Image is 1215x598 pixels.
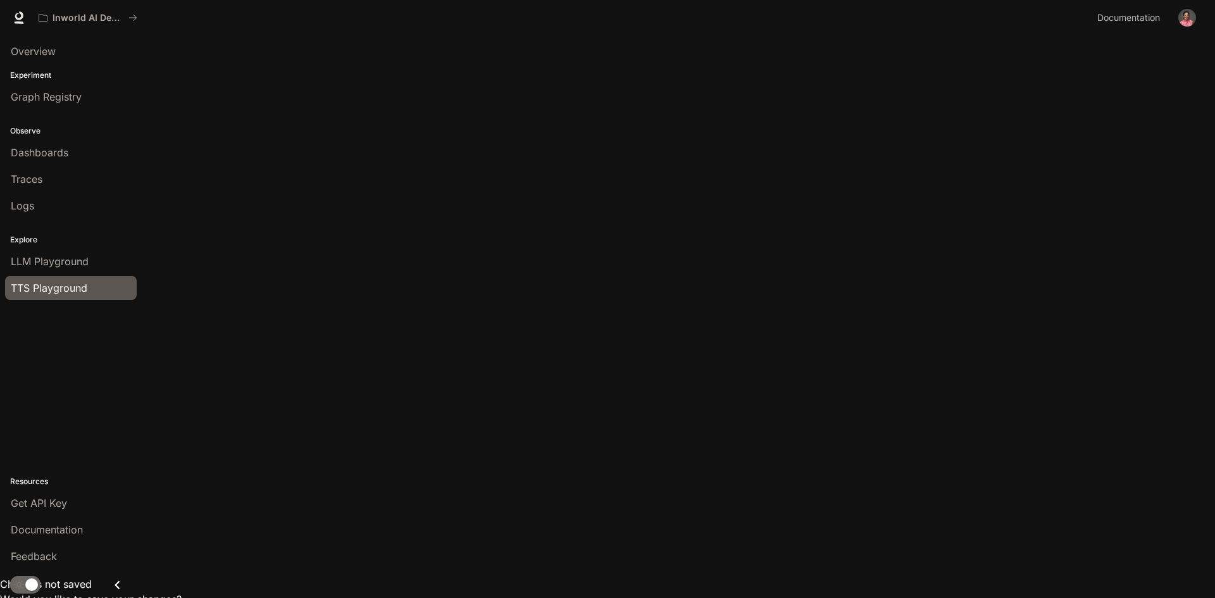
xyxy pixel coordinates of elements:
button: All workspaces [33,5,143,30]
a: Documentation [1092,5,1169,30]
button: User avatar [1174,5,1200,30]
p: Inworld AI Demos [53,13,123,23]
img: User avatar [1178,9,1196,27]
span: Documentation [1097,10,1160,26]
